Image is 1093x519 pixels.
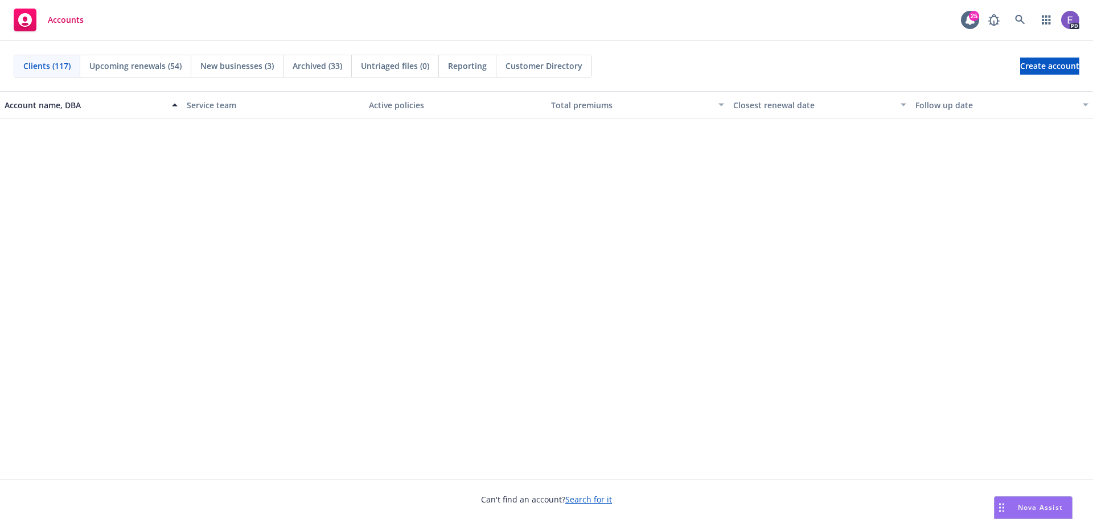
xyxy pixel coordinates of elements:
[9,4,88,36] a: Accounts
[733,99,894,111] div: Closest renewal date
[48,15,84,24] span: Accounts
[5,99,165,111] div: Account name, DBA
[200,60,274,72] span: New businesses (3)
[361,60,429,72] span: Untriaged files (0)
[546,91,729,118] button: Total premiums
[969,11,979,21] div: 25
[1035,9,1058,31] a: Switch app
[369,99,542,111] div: Active policies
[911,91,1093,118] button: Follow up date
[983,9,1005,31] a: Report a Bug
[89,60,182,72] span: Upcoming renewals (54)
[915,99,1076,111] div: Follow up date
[448,60,487,72] span: Reporting
[994,496,1073,519] button: Nova Assist
[481,493,612,505] span: Can't find an account?
[1061,11,1079,29] img: photo
[729,91,911,118] button: Closest renewal date
[995,497,1009,518] div: Drag to move
[293,60,342,72] span: Archived (33)
[1020,55,1079,77] span: Create account
[364,91,546,118] button: Active policies
[1009,9,1032,31] a: Search
[1020,58,1079,75] a: Create account
[565,494,612,505] a: Search for it
[23,60,71,72] span: Clients (117)
[182,91,364,118] button: Service team
[187,99,360,111] div: Service team
[1018,502,1063,512] span: Nova Assist
[506,60,582,72] span: Customer Directory
[551,99,712,111] div: Total premiums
